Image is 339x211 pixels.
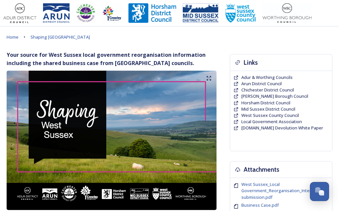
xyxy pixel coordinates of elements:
[241,100,290,106] a: Horsham District Council
[225,3,256,23] img: WSCCPos-Spot-25mm.jpg
[7,51,206,67] strong: Your source for West Sussex local government reorganisation information including the shared busi...
[7,34,19,40] span: Home
[76,3,95,23] img: CDC%20Logo%20-%20you%20may%20have%20a%20better%20version.jpg
[241,106,295,112] a: Mid Sussex District Council
[310,182,329,201] button: Open Chat
[263,3,312,23] img: Worthing_Adur%20%281%29.jpg
[241,81,282,87] a: Arun District Council
[128,3,176,23] img: Horsham%20DC%20Logo.jpg
[241,74,293,81] a: Adur & Worthing Councils
[3,3,36,23] img: Adur%20logo%20%281%29.jpeg
[241,202,279,208] span: Business Case.pdf
[30,33,90,41] a: Shaping [GEOGRAPHIC_DATA]
[43,3,70,23] img: Arun%20District%20Council%20logo%20blue%20CMYK.jpg
[241,74,293,80] span: Adur & Worthing Councils
[241,119,302,125] a: Local Government Association
[244,165,279,174] h3: Attachments
[241,181,316,200] span: West Sussex_Local Government_Reorganisation_Interim submission.pdf
[241,125,323,131] a: [DOMAIN_NAME] Devolution White Paper
[241,87,294,93] a: Chichester District Council
[241,93,308,99] span: [PERSON_NAME] Borough Council
[30,34,90,40] span: Shaping [GEOGRAPHIC_DATA]
[244,58,258,67] h3: Links
[102,3,122,23] img: Crawley%20BC%20logo.jpg
[241,112,299,119] a: West Sussex County Council
[7,33,19,41] a: Home
[241,112,299,118] span: West Sussex County Council
[241,93,308,99] a: [PERSON_NAME] Borough Council
[183,3,218,23] img: 150ppimsdc%20logo%20blue.png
